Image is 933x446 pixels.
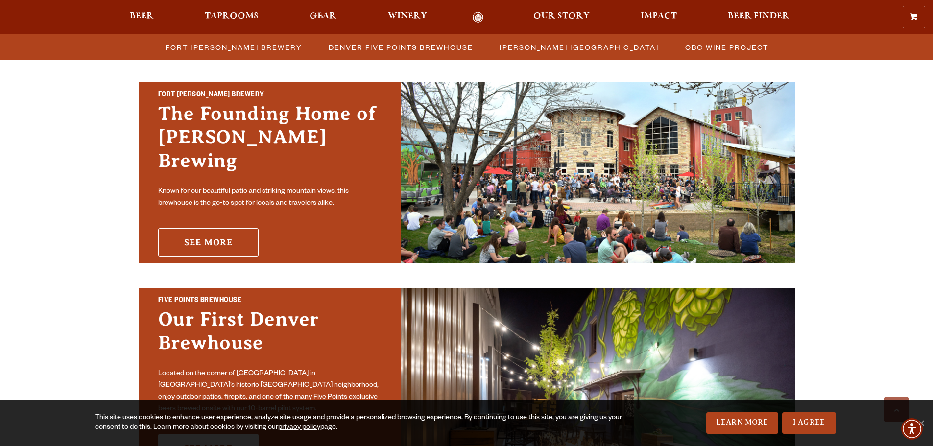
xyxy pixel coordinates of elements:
span: Fort [PERSON_NAME] Brewery [166,40,302,54]
h3: Our First Denver Brewhouse [158,307,382,364]
a: Winery [382,12,433,23]
span: [PERSON_NAME] [GEOGRAPHIC_DATA] [500,40,659,54]
a: Impact [634,12,683,23]
h3: The Founding Home of [PERSON_NAME] Brewing [158,102,382,182]
a: Denver Five Points Brewhouse [323,40,478,54]
h2: Five Points Brewhouse [158,295,382,307]
a: Fort [PERSON_NAME] Brewery [160,40,307,54]
img: Fort Collins Brewery & Taproom' [401,82,795,263]
span: Impact [641,12,677,20]
a: I Agree [782,412,836,434]
a: Scroll to top [884,397,909,422]
a: OBC Wine Project [679,40,773,54]
span: Beer Finder [728,12,789,20]
a: See More [158,228,259,257]
a: Beer Finder [721,12,796,23]
span: Gear [310,12,336,20]
a: [PERSON_NAME] [GEOGRAPHIC_DATA] [494,40,664,54]
a: privacy policy [278,424,320,432]
p: Located on the corner of [GEOGRAPHIC_DATA] in [GEOGRAPHIC_DATA]’s historic [GEOGRAPHIC_DATA] neig... [158,368,382,415]
a: Our Story [527,12,596,23]
span: Denver Five Points Brewhouse [329,40,473,54]
div: Accessibility Menu [901,418,923,440]
div: This site uses cookies to enhance user experience, analyze site usage and provide a personalized ... [95,413,625,433]
a: Learn More [706,412,778,434]
h2: Fort [PERSON_NAME] Brewery [158,89,382,102]
span: OBC Wine Project [685,40,768,54]
a: Gear [303,12,343,23]
p: Known for our beautiful patio and striking mountain views, this brewhouse is the go-to spot for l... [158,186,382,210]
span: Taprooms [205,12,259,20]
a: Taprooms [198,12,265,23]
a: Odell Home [460,12,497,23]
span: Beer [130,12,154,20]
span: Our Story [533,12,590,20]
a: Beer [123,12,160,23]
span: Winery [388,12,427,20]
